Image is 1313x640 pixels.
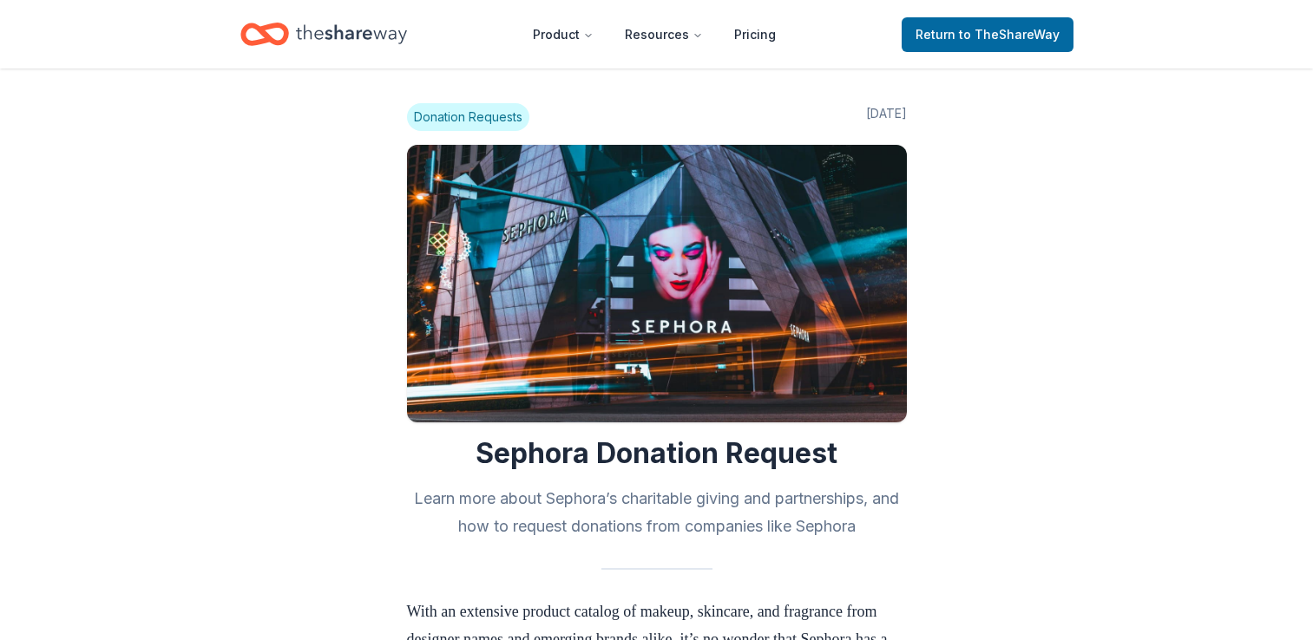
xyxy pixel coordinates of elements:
span: Donation Requests [407,103,529,131]
h1: Sephora Donation Request [407,436,907,471]
button: Resources [611,17,717,52]
span: to TheShareWay [959,27,1060,42]
a: Home [240,14,407,55]
a: Pricing [720,17,790,52]
h2: Learn more about Sephora’s charitable giving and partnerships, and how to request donations from ... [407,485,907,540]
span: [DATE] [866,103,907,131]
nav: Main [519,14,790,55]
a: Returnto TheShareWay [902,17,1073,52]
span: Return [916,24,1060,45]
img: Image for Sephora Donation Request [407,145,907,422]
button: Product [519,17,607,52]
